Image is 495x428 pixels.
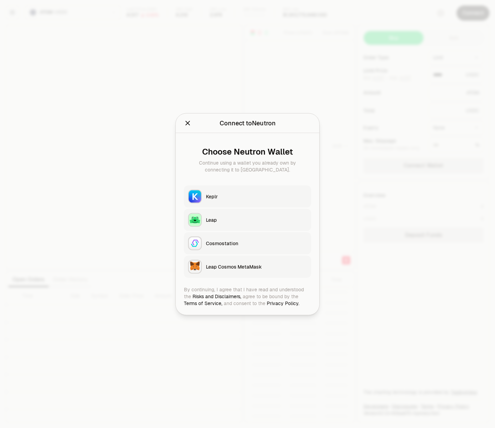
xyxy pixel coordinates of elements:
[206,193,307,200] div: Keplr
[220,118,276,128] div: Connect to Neutron
[189,213,201,226] img: Leap
[206,216,307,223] div: Leap
[184,286,311,306] div: By continuing, I agree that I have read and understood the agree to be bound by the and consent t...
[184,255,311,278] button: Leap Cosmos MetaMaskLeap Cosmos MetaMask
[189,237,201,249] img: Cosmostation
[189,260,201,273] img: Leap Cosmos MetaMask
[184,118,191,128] button: Close
[184,232,311,254] button: CosmostationCosmostation
[206,240,307,247] div: Cosmostation
[192,293,241,299] a: Risks and Disclaimers,
[184,209,311,231] button: LeapLeap
[184,300,222,306] a: Terms of Service,
[189,159,306,173] div: Continue using a wallet you already own by connecting it to [GEOGRAPHIC_DATA].
[206,263,307,270] div: Leap Cosmos MetaMask
[267,300,299,306] a: Privacy Policy.
[189,147,306,156] div: Choose Neutron Wallet
[184,185,311,207] button: KeplrKeplr
[189,190,201,202] img: Keplr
